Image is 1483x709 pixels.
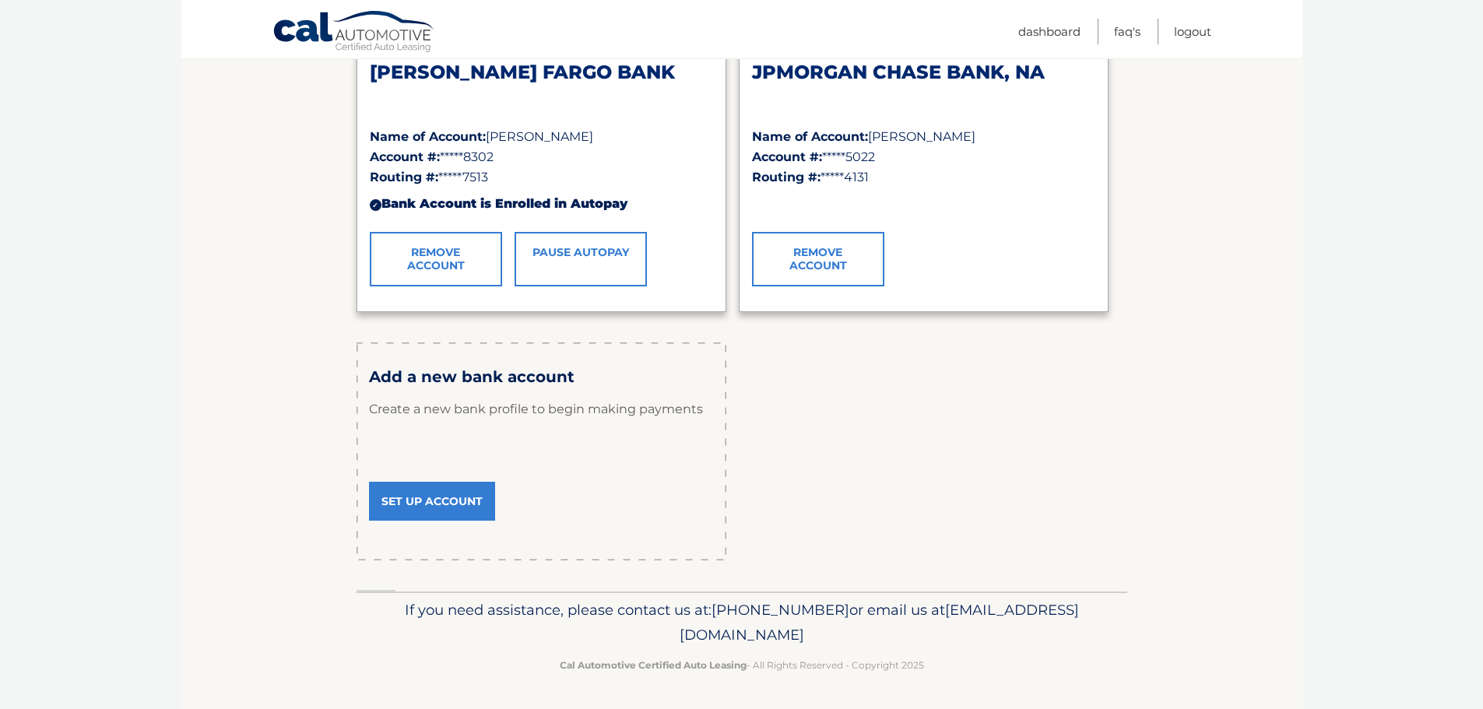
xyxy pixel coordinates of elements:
span: [EMAIL_ADDRESS][DOMAIN_NAME] [680,601,1079,644]
span: [PERSON_NAME] [486,129,593,144]
a: Logout [1174,19,1211,44]
span: ✓ [752,196,762,211]
strong: Account #: [752,149,822,164]
p: - All Rights Reserved - Copyright 2025 [367,657,1117,673]
h3: Add a new bank account [369,367,714,387]
a: Dashboard [1018,19,1081,44]
p: Create a new bank profile to begin making payments [369,386,714,433]
a: FAQ's [1114,19,1140,44]
strong: Name of Account: [752,129,868,144]
h2: JPMORGAN CHASE BANK, NA [752,61,1095,84]
strong: Routing #: [370,170,438,184]
span: [PERSON_NAME] [868,129,975,144]
div: Bank Account is Enrolled in Autopay [370,188,713,220]
strong: Cal Automotive Certified Auto Leasing [560,659,747,671]
a: Pause AutoPay [515,232,647,286]
p: If you need assistance, please contact us at: or email us at [367,598,1117,648]
span: [PHONE_NUMBER] [712,601,849,619]
strong: Name of Account: [370,129,486,144]
a: Set Up Account [369,482,495,521]
div: ✓ [370,199,381,211]
h2: [PERSON_NAME] FARGO BANK [370,61,713,84]
a: Remove Account [752,232,884,286]
strong: Account #: [370,149,440,164]
a: Remove Account [370,232,502,286]
strong: Routing #: [752,170,821,184]
a: Cal Automotive [272,10,436,55]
